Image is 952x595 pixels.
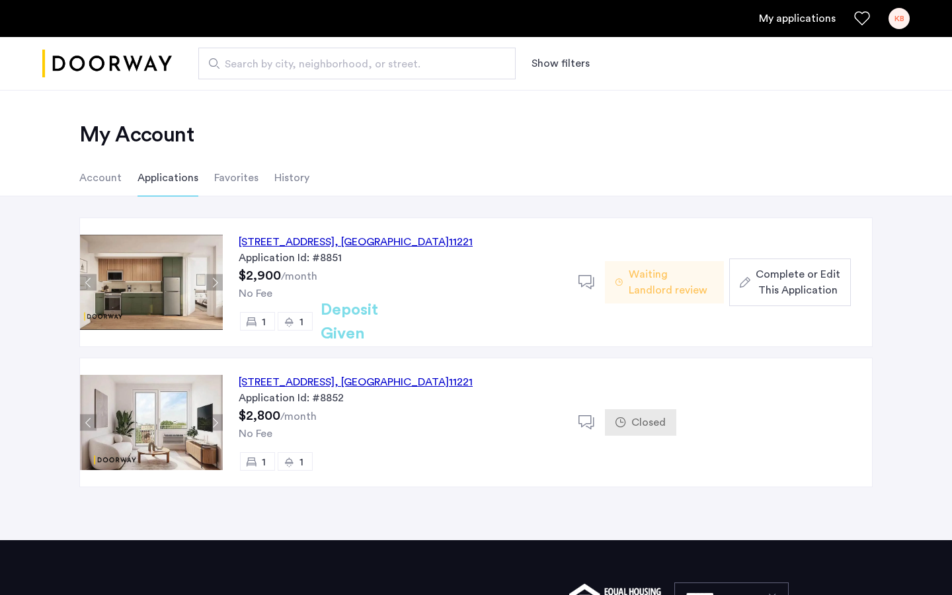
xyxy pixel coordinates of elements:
div: Application Id: #8851 [239,250,563,266]
a: My application [759,11,836,26]
span: $2,800 [239,409,280,422]
img: logo [42,39,172,89]
button: Show or hide filters [532,56,590,71]
span: 1 [299,457,303,467]
span: No Fee [239,288,272,299]
span: Complete or Edit This Application [756,266,840,298]
h2: My Account [79,122,873,148]
span: 1 [299,317,303,327]
div: [STREET_ADDRESS] 11221 [239,234,473,250]
button: Previous apartment [80,415,97,431]
div: Application Id: #8852 [239,390,563,406]
img: Apartment photo [80,375,223,470]
li: History [274,159,309,196]
span: 1 [262,317,266,327]
button: Next apartment [206,415,223,431]
iframe: chat widget [896,542,939,582]
h2: Deposit Given [321,298,426,346]
sub: /month [280,411,317,422]
div: KB [889,8,910,29]
button: button [729,258,851,306]
button: Previous apartment [80,274,97,291]
span: , [GEOGRAPHIC_DATA] [335,377,449,387]
a: Cazamio logo [42,39,172,89]
li: Account [79,159,122,196]
span: Closed [631,415,666,430]
span: 1 [262,457,266,467]
input: Apartment Search [198,48,516,79]
button: Next apartment [206,274,223,291]
sub: /month [281,271,317,282]
span: Search by city, neighborhood, or street. [225,56,479,72]
li: Applications [138,159,198,196]
div: [STREET_ADDRESS] 11221 [239,374,473,390]
li: Favorites [214,159,258,196]
img: Apartment photo [80,235,223,330]
span: No Fee [239,428,272,439]
span: $2,900 [239,269,281,282]
span: , [GEOGRAPHIC_DATA] [335,237,449,247]
span: Waiting Landlord review [629,266,713,298]
a: Favorites [854,11,870,26]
